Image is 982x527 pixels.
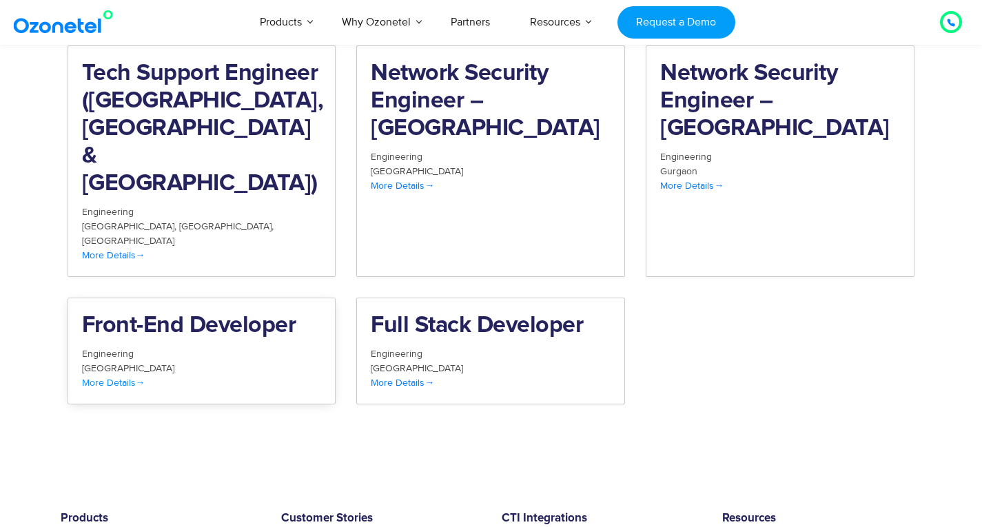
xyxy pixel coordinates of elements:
span: Engineering [371,151,422,163]
span: Gurgaon [660,165,697,177]
span: More Details [82,377,145,389]
span: Engineering [82,348,134,360]
h2: Network Security Engineer – [GEOGRAPHIC_DATA] [371,60,611,143]
span: [GEOGRAPHIC_DATA] [82,220,179,232]
a: Network Security Engineer – [GEOGRAPHIC_DATA] Engineering Gurgaon More Details [646,45,914,277]
a: Front-End Developer Engineering [GEOGRAPHIC_DATA] More Details [68,298,336,404]
h6: Customer Stories [281,512,481,526]
span: Engineering [371,348,422,360]
a: Tech Support Engineer ([GEOGRAPHIC_DATA], [GEOGRAPHIC_DATA] & [GEOGRAPHIC_DATA]) Engineering [GEO... [68,45,336,277]
span: More Details [371,377,434,389]
h6: Products [61,512,260,526]
span: [GEOGRAPHIC_DATA] [371,362,463,374]
span: More Details [371,180,434,192]
h6: CTI Integrations [502,512,702,526]
h2: Network Security Engineer – [GEOGRAPHIC_DATA] [660,60,900,143]
span: [GEOGRAPHIC_DATA] [371,165,463,177]
a: Network Security Engineer – [GEOGRAPHIC_DATA] Engineering [GEOGRAPHIC_DATA] More Details [356,45,625,277]
span: Engineering [82,206,134,218]
span: [GEOGRAPHIC_DATA] [82,362,174,374]
span: More Details [660,180,724,192]
a: Request a Demo [617,6,735,39]
h2: Full Stack Developer [371,312,611,340]
h6: Resources [722,512,922,526]
span: More Details [82,249,145,261]
span: [GEOGRAPHIC_DATA] [179,220,274,232]
h2: Front-End Developer [82,312,322,340]
h2: Tech Support Engineer ([GEOGRAPHIC_DATA], [GEOGRAPHIC_DATA] & [GEOGRAPHIC_DATA]) [82,60,322,198]
span: [GEOGRAPHIC_DATA] [82,235,174,247]
span: Engineering [660,151,712,163]
a: Full Stack Developer Engineering [GEOGRAPHIC_DATA] More Details [356,298,625,404]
